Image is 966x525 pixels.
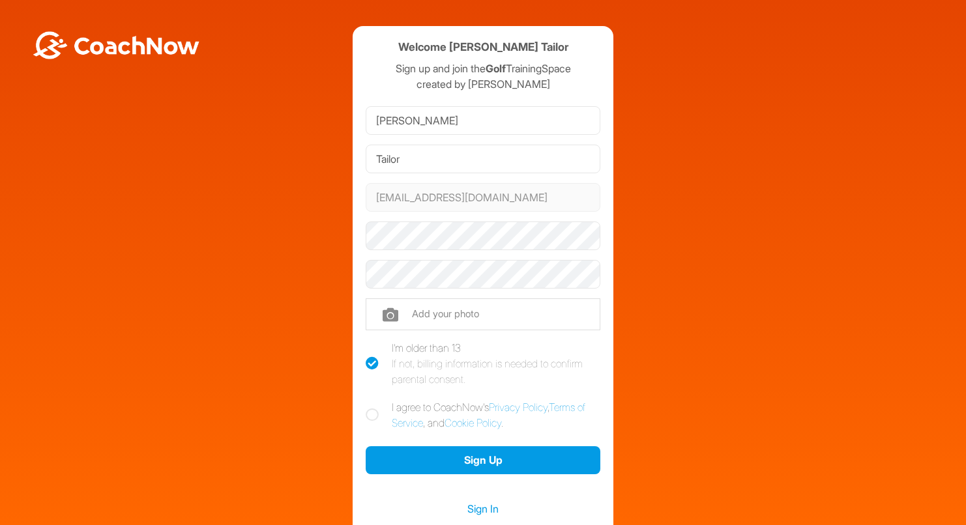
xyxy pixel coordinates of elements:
h4: Welcome [PERSON_NAME] Tailor [398,39,568,55]
div: I'm older than 13 [392,340,600,387]
p: created by [PERSON_NAME] [366,76,600,92]
input: First Name [366,106,600,135]
a: Privacy Policy [489,401,548,414]
button: Sign Up [366,446,600,474]
a: Cookie Policy [445,416,501,429]
p: Sign up and join the TrainingSpace [366,61,600,76]
input: Email [366,183,600,212]
input: Last Name [366,145,600,173]
label: I agree to CoachNow's , , and . [366,399,600,431]
img: BwLJSsUCoWCh5upNqxVrqldRgqLPVwmV24tXu5FoVAoFEpwwqQ3VIfuoInZCoVCoTD4vwADAC3ZFMkVEQFDAAAAAElFTkSuQmCC [31,31,201,59]
a: Terms of Service [392,401,585,429]
a: Sign In [366,500,600,517]
strong: Golf [486,62,506,75]
div: If not, billing information is needed to confirm parental consent. [392,356,600,387]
